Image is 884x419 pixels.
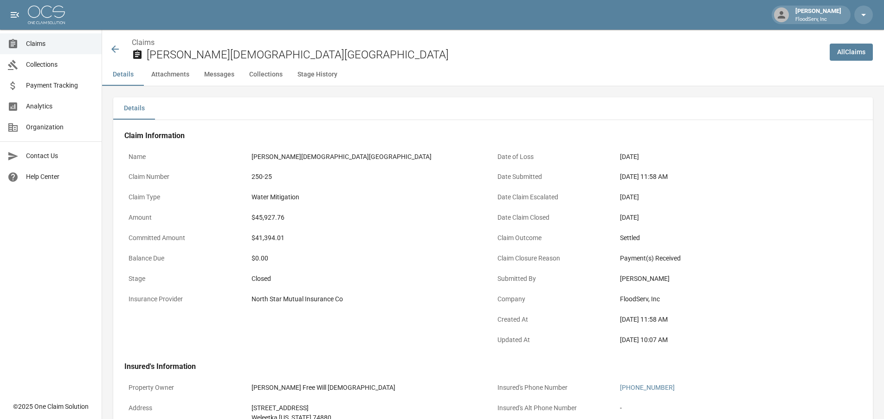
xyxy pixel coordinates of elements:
[26,172,94,182] span: Help Center
[620,335,858,345] div: [DATE] 10:07 AM
[113,97,873,120] div: details tabs
[26,151,94,161] span: Contact Us
[493,331,616,349] p: Updated At
[6,6,24,24] button: open drawer
[124,362,862,371] h4: Insured's Information
[28,6,65,24] img: ocs-logo-white-transparent.png
[252,294,489,304] div: North Star Mutual Insurance Co
[132,38,155,47] a: Claims
[124,229,247,247] p: Committed Amount
[26,39,94,49] span: Claims
[493,270,616,288] p: Submitted By
[124,131,862,140] h4: Claim Information
[252,152,489,162] div: [PERSON_NAME][DEMOGRAPHIC_DATA][GEOGRAPHIC_DATA]
[493,290,616,308] p: Company
[620,254,858,263] div: Payment(s) Received
[197,63,242,86] button: Messages
[252,254,489,263] div: $0.00
[124,188,247,206] p: Claim Type
[26,81,94,90] span: Payment Tracking
[493,311,616,329] p: Created At
[102,63,884,86] div: anchor tabs
[13,402,89,411] div: © 2025 One Claim Solution
[493,379,616,397] p: Insured's Phone Number
[493,229,616,247] p: Claim Outcome
[144,63,197,86] button: Attachments
[493,399,616,417] p: Insured's Alt Phone Number
[132,37,822,48] nav: breadcrumb
[620,192,858,202] div: [DATE]
[620,233,858,243] div: Settled
[620,403,858,413] div: -
[493,148,616,166] p: Date of Loss
[493,209,616,227] p: Date Claim Closed
[795,16,841,24] p: FloodServ, Inc
[124,270,247,288] p: Stage
[242,63,290,86] button: Collections
[124,148,247,166] p: Name
[124,399,247,417] p: Address
[124,168,247,186] p: Claim Number
[620,213,858,222] div: [DATE]
[252,213,489,222] div: $45,927.76
[252,233,489,243] div: $41,394.01
[830,44,873,61] a: AllClaims
[252,383,489,393] div: [PERSON_NAME] Free Will [DEMOGRAPHIC_DATA]
[252,172,489,182] div: 250-25
[290,63,345,86] button: Stage History
[620,315,858,324] div: [DATE] 11:58 AM
[620,294,858,304] div: FloodServ, Inc
[620,152,858,162] div: [DATE]
[102,63,144,86] button: Details
[252,192,489,202] div: Water Mitigation
[124,249,247,267] p: Balance Due
[252,403,489,413] div: [STREET_ADDRESS]
[620,274,858,284] div: [PERSON_NAME]
[493,249,616,267] p: Claim Closure Reason
[124,379,247,397] p: Property Owner
[26,60,94,70] span: Collections
[620,384,675,391] a: [PHONE_NUMBER]
[620,172,858,182] div: [DATE] 11:58 AM
[26,122,94,132] span: Organization
[124,209,247,227] p: Amount
[493,168,616,186] p: Date Submitted
[252,274,489,284] div: Closed
[792,6,845,23] div: [PERSON_NAME]
[26,102,94,111] span: Analytics
[147,48,822,62] h2: [PERSON_NAME][DEMOGRAPHIC_DATA][GEOGRAPHIC_DATA]
[493,188,616,206] p: Date Claim Escalated
[124,290,247,308] p: Insurance Provider
[113,97,155,120] button: Details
